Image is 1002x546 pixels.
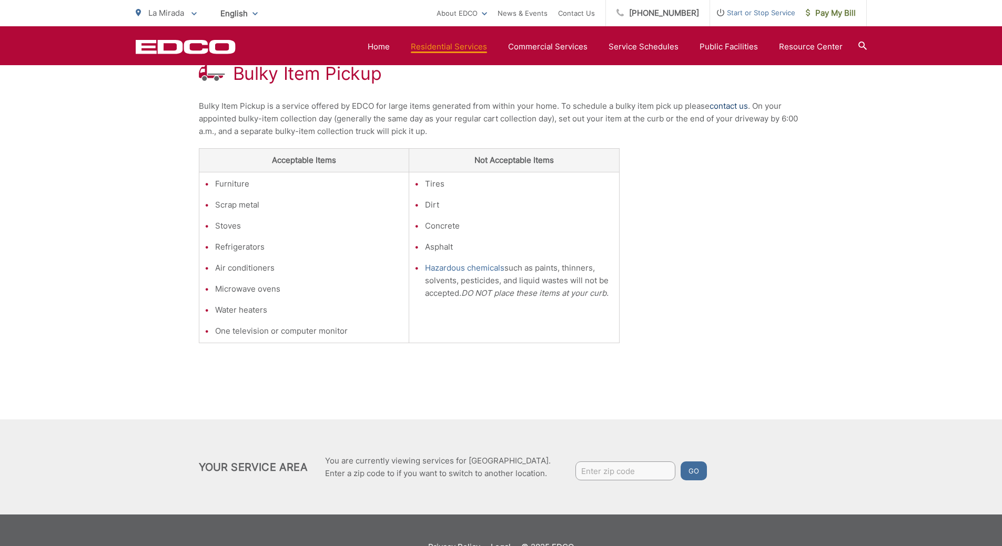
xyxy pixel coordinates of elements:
[215,325,404,337] li: One television or computer monitor
[136,39,236,54] a: EDCD logo. Return to the homepage.
[425,262,614,300] li: such as paints, thinners, solvents, pesticides, and liquid wastes will not be accepted.
[215,283,404,295] li: Microwave ovens
[215,220,404,232] li: Stoves
[425,199,614,211] li: Dirt
[425,262,504,274] a: Hazardous chemicals
[215,304,404,316] li: Water heaters
[215,241,404,253] li: Refrigerators
[411,40,487,53] a: Residential Services
[325,455,551,480] p: You are currently viewing services for [GEOGRAPHIC_DATA]. Enter a zip code to if you want to swit...
[710,100,748,112] a: contact us
[508,40,588,53] a: Commercial Services
[215,199,404,211] li: Scrap metal
[437,7,487,19] a: About EDCO
[272,155,336,165] strong: Acceptable Items
[575,461,675,480] input: Enter zip code
[498,7,548,19] a: News & Events
[806,7,856,19] span: Pay My Bill
[700,40,758,53] a: Public Facilities
[148,8,184,18] span: La Mirada
[233,63,382,84] h1: Bulky Item Pickup
[199,100,804,138] p: Bulky Item Pickup is a service offered by EDCO for large items generated from within your home. T...
[425,178,614,190] li: Tires
[199,461,308,473] h2: Your Service Area
[681,461,707,480] button: Go
[215,262,404,274] li: Air conditioners
[215,178,404,190] li: Furniture
[425,241,614,253] li: Asphalt
[779,40,843,53] a: Resource Center
[212,4,266,23] span: English
[461,288,609,298] em: DO NOT place these items at your curb.
[425,220,614,232] li: Concrete
[368,40,390,53] a: Home
[474,155,554,165] strong: Not Acceptable Items
[558,7,595,19] a: Contact Us
[609,40,679,53] a: Service Schedules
